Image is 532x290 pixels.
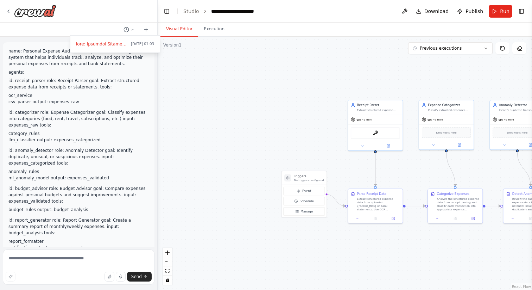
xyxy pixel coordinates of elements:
[428,108,471,112] div: Classify extracted expenses into meaningful categories such as food & dining, rent & housing, tra...
[163,266,172,276] button: fit view
[436,130,456,135] span: Drop tools here
[163,257,172,266] button: zoom out
[485,204,500,208] g: Edge from 0efe8ec8-59e8-4a85-8acd-220fe60e758a to 596a8dc2-476f-4236-9f39-794e1a7aa969
[357,103,400,107] div: Receipt Parser
[73,38,157,50] button: lore: Ipsumdol Sitamet Consect adipiscinge: > S doeiu-tempo incidi utla etdol magnaaliqua enima, ...
[424,8,449,15] span: Download
[366,216,385,221] button: No output available
[437,197,480,211] div: Analyze the structured expense data from receipt parsing and classify each transaction into appro...
[413,5,452,18] button: Download
[300,209,313,214] span: Manage
[507,130,527,135] span: Drop tools here
[163,276,172,285] button: toggle interactivity
[357,197,400,211] div: Extract structured expense data from uploaded {receipt_files} or bank statements. Use OCR technol...
[386,216,401,221] button: Open in side panel
[163,248,172,257] button: zoom in
[437,192,469,196] div: Categorize Expenses
[428,103,471,107] div: Expense Categorizer
[131,41,154,47] span: [DATE] 01:03
[183,8,199,14] a: Studio
[373,130,378,136] img: OCRTool
[163,248,172,285] div: React Flow controls
[357,192,387,196] div: Parse Receipt Data
[183,8,270,15] nav: breadcrumb
[517,6,526,16] button: Show right sidebar
[348,189,403,223] div: Parse Receipt DataExtract structured expense data from uploaded {receipt_files} or bank statement...
[373,153,378,186] g: Edge from 8685d78d-3297-4429-8d9e-7695c0a4a4e4 to 3aefff9e-c8c4-45d9-861a-639d203ced7c
[281,171,327,218] div: TriggersNo triggers configuredEventScheduleManage
[76,41,128,47] span: lore: Ipsumdol Sitamet Consect adipiscinge: > S doeiu-tempo incidi utla etdol magnaaliqua enima, ...
[454,5,486,18] button: Publish
[376,143,401,149] button: Open in side panel
[294,178,324,182] p: No triggers configured
[283,187,325,195] button: Event
[465,8,483,15] span: Publish
[356,118,372,121] span: gpt-4o-mini
[299,199,314,204] span: Schedule
[198,22,230,37] button: Execution
[427,118,443,121] span: gpt-4o-mini
[283,197,325,205] button: Schedule
[302,189,311,193] span: Event
[348,100,403,151] div: Receipt ParserExtract structured expense data from receipts and bank statements using OCR technol...
[283,207,325,216] button: Manage
[499,118,514,121] span: gpt-4o-mini
[419,100,474,150] div: Expense CategorizerClassify extracted expenses into meaningful categories such as food & dining, ...
[326,192,345,208] g: Edge from triggers to 3aefff9e-c8c4-45d9-861a-639d203ced7c
[512,285,531,289] a: React Flow attribution
[444,152,457,186] g: Edge from d020988b-70d8-4451-9482-8bf3ab73bcfe to 0efe8ec8-59e8-4a85-8acd-220fe60e758a
[160,22,198,37] button: Visual Editor
[420,45,462,51] span: Previous executions
[489,5,512,18] button: Run
[465,216,481,221] button: Open in side panel
[447,142,472,148] button: Open in side panel
[294,174,324,179] h3: Triggers
[357,108,400,112] div: Extract structured expense data from receipts and bank statements using OCR technology to identif...
[446,216,464,221] button: No output available
[408,42,493,54] button: Previous executions
[162,6,172,16] button: Hide left sidebar
[500,8,509,15] span: Run
[406,204,425,208] g: Edge from 3aefff9e-c8c4-45d9-861a-639d203ced7c to 0efe8ec8-59e8-4a85-8acd-220fe60e758a
[427,189,483,223] div: Categorize ExpensesAnalyze the structured expense data from receipt parsing and classify each tra...
[163,42,182,48] div: Version 1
